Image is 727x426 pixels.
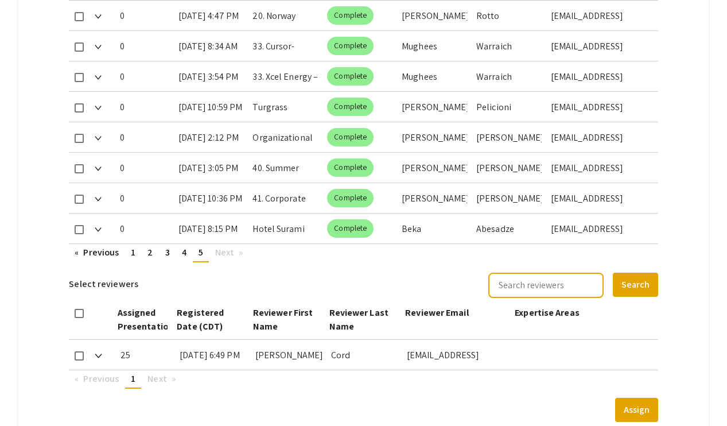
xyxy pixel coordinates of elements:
[178,153,244,183] div: [DATE] 3:05 PM
[95,136,102,141] img: Expand arrow
[120,122,169,152] div: 0
[327,158,374,177] mat-chip: Complete
[476,214,542,243] div: Abesadze
[252,31,318,61] div: 33. Cursor-Integrated Ticketing Agent - Nvidia AI Hackathon
[120,1,169,30] div: 0
[327,98,374,116] mat-chip: Complete
[252,92,318,122] div: Turgrass Management Internship
[476,61,542,91] div: Warraich
[120,214,169,243] div: 0
[83,373,119,385] span: Previous
[402,31,467,61] div: Mughees
[327,37,374,55] mat-chip: Complete
[120,153,169,183] div: 0
[252,214,318,243] div: Hotel Surami Programming Internship
[178,214,244,243] div: [DATE] 8:15 PM
[551,31,649,61] div: [EMAIL_ADDRESS][DOMAIN_NAME]
[551,183,649,213] div: [EMAIL_ADDRESS][DOMAIN_NAME]
[515,307,580,319] span: Expertise Areas
[69,272,138,297] h6: Select reviewers
[551,214,649,243] div: [EMAIL_ADDRESS][DOMAIN_NAME]
[178,1,244,30] div: [DATE] 4:47 PM
[405,307,468,319] span: Reviewer Email
[551,61,649,91] div: [EMAIL_ADDRESS][DOMAIN_NAME]
[95,227,102,232] img: Expand arrow
[69,370,658,389] ul: Pagination
[120,31,169,61] div: 0
[402,153,467,183] div: [PERSON_NAME]
[118,307,178,332] span: Assigned Presentations
[402,122,467,152] div: [PERSON_NAME]
[131,246,135,258] span: 1
[95,45,102,49] img: Expand arrow
[9,374,49,417] iframe: Chat
[120,340,170,370] div: 25
[252,183,318,213] div: 41. Corporate Finance and Accounting Tax Intern—The Standard
[402,214,467,243] div: Beka
[402,1,467,30] div: [PERSON_NAME]
[182,246,186,258] span: 4
[95,197,102,202] img: Expand arrow
[329,307,388,332] span: Reviewer Last Name
[178,122,244,152] div: [DATE] 2:12 PM
[95,106,102,110] img: Expand arrow
[95,166,102,171] img: Expand arrow
[131,373,135,385] span: 1
[252,122,318,152] div: Organizational Leadership Through Coaching: [GEOGRAPHIC_DATA]
[476,1,542,30] div: Rotto
[252,1,318,30] div: 20. Norway HouseEvent Planning Internship Summer 2025
[95,354,102,358] img: Expand arrow
[327,6,374,25] mat-chip: Complete
[402,61,467,91] div: Mughees
[551,92,649,122] div: [EMAIL_ADDRESS][DOMAIN_NAME]
[551,153,649,183] div: [EMAIL_ADDRESS][DOMAIN_NAME]
[147,246,153,258] span: 2
[488,273,604,298] input: Search reviewers
[95,75,102,80] img: Expand arrow
[327,128,374,146] mat-chip: Complete
[178,61,244,91] div: [DATE] 3:54 PM
[327,219,374,238] mat-chip: Complete
[476,92,542,122] div: Pelicioni
[255,340,322,370] div: [PERSON_NAME]
[69,244,125,261] a: Previous page
[476,153,542,183] div: [PERSON_NAME]
[69,244,658,262] ul: Pagination
[180,340,246,370] div: [DATE] 6:49 PM
[476,122,542,152] div: [PERSON_NAME]
[615,398,658,422] button: Assign
[551,1,649,30] div: [EMAIL_ADDRESS][DOMAIN_NAME]
[178,92,244,122] div: [DATE] 10:59 PM
[215,246,234,258] span: Next
[178,31,244,61] div: [DATE] 8:34 AM
[147,373,166,385] span: Next
[120,61,169,91] div: 0
[120,183,169,213] div: 0
[476,183,542,213] div: [PERSON_NAME]
[177,307,224,332] span: Registered Date (CDT)
[407,340,507,370] div: [EMAIL_ADDRESS][DOMAIN_NAME]
[95,14,102,19] img: Expand arrow
[178,183,244,213] div: [DATE] 10:36 PM
[252,61,318,91] div: 33. Xcel Energy – Internship Experience
[252,153,318,183] div: 40. Summer 2025 internship as a Sales Associate for waterfront restoration.
[327,67,374,86] mat-chip: Complete
[331,340,398,370] div: Cord
[613,273,658,297] button: Search
[551,122,649,152] div: [EMAIL_ADDRESS][DOMAIN_NAME]
[476,31,542,61] div: Warraich
[199,246,203,258] span: 5
[402,183,467,213] div: [PERSON_NAME]
[253,307,313,332] span: Reviewer First Name
[120,92,169,122] div: 0
[327,189,374,207] mat-chip: Complete
[165,246,170,258] span: 3
[402,92,467,122] div: [PERSON_NAME]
